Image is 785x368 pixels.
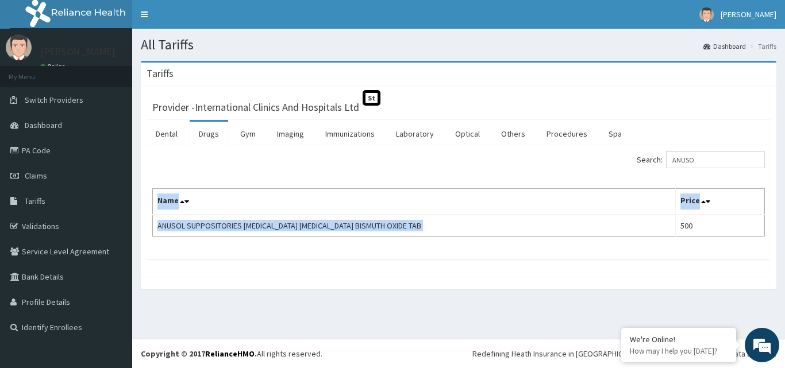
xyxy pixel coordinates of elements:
[25,95,83,105] span: Switch Providers
[60,64,193,79] div: Chat with us now
[637,151,765,168] label: Search:
[188,6,216,33] div: Minimize live chat window
[699,7,714,22] img: User Image
[231,122,265,146] a: Gym
[599,122,631,146] a: Spa
[6,246,219,286] textarea: Type your message and hit 'Enter'
[666,151,765,168] input: Search:
[190,122,228,146] a: Drugs
[492,122,534,146] a: Others
[537,122,597,146] a: Procedures
[472,348,776,359] div: Redefining Heath Insurance in [GEOGRAPHIC_DATA] using Telemedicine and Data Science!
[268,122,313,146] a: Imaging
[67,111,159,227] span: We're online!
[703,41,746,51] a: Dashboard
[721,9,776,20] span: [PERSON_NAME]
[40,47,116,57] p: [PERSON_NAME]
[147,68,174,79] h3: Tariffs
[25,171,47,181] span: Claims
[316,122,384,146] a: Immunizations
[152,102,359,113] h3: Provider - International Clinics And Hospitals Ltd
[21,57,47,86] img: d_794563401_company_1708531726252_794563401
[676,189,765,215] th: Price
[205,348,255,359] a: RelianceHMO
[363,90,380,106] span: St
[446,122,489,146] a: Optical
[141,348,257,359] strong: Copyright © 2017 .
[141,37,776,52] h1: All Tariffs
[630,346,728,356] p: How may I help you today?
[676,215,765,237] td: 500
[6,34,32,60] img: User Image
[153,189,676,215] th: Name
[40,63,68,71] a: Online
[153,215,676,237] td: ANUSOL SUPPOSITORIES [MEDICAL_DATA] [MEDICAL_DATA] BISMUTH OXIDE TAB
[630,334,728,344] div: We're Online!
[147,122,187,146] a: Dental
[25,196,45,206] span: Tariffs
[747,41,776,51] li: Tariffs
[132,339,785,368] footer: All rights reserved.
[387,122,443,146] a: Laboratory
[25,120,62,130] span: Dashboard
